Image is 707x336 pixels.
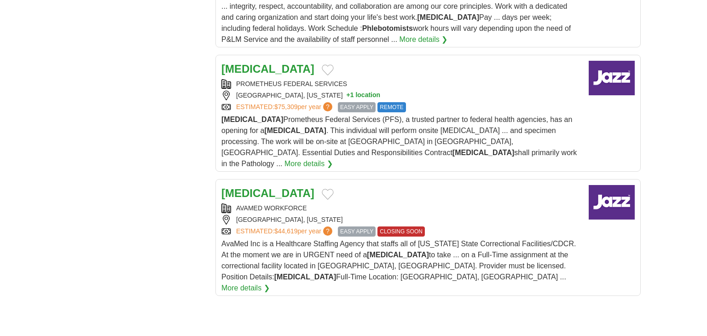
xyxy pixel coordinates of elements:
span: Prometheus Federal Services (PFS), a trusted partner to federal health agencies, has an opening f... [221,116,577,168]
a: ESTIMATED:$75,309per year? [236,102,334,112]
span: ... integrity, respect, accountability, and collaboration are among our core principles. Work wit... [221,2,571,43]
div: [GEOGRAPHIC_DATA], [US_STATE] [221,215,581,225]
strong: [MEDICAL_DATA] [264,127,326,134]
button: Add to favorite jobs [322,64,334,75]
strong: [MEDICAL_DATA] [221,116,284,123]
span: EASY APPLY [338,226,376,237]
img: Company logo [589,61,635,95]
button: +1 location [347,91,381,100]
div: PROMETHEUS FEDERAL SERVICES [221,79,581,89]
a: [MEDICAL_DATA] [221,187,314,199]
button: Add to favorite jobs [322,189,334,200]
img: Company logo [589,185,635,220]
strong: [MEDICAL_DATA] [452,149,515,156]
span: + [347,91,350,100]
span: REMOTE [377,102,406,112]
span: $75,309 [274,103,298,110]
span: ? [323,226,332,236]
div: AVAMED WORKFORCE [221,203,581,213]
a: [MEDICAL_DATA] [221,63,314,75]
span: $44,619 [274,227,298,235]
a: More details ❯ [221,283,270,294]
span: EASY APPLY [338,102,376,112]
strong: Phlebotomists [362,24,413,32]
strong: [MEDICAL_DATA] [367,251,429,259]
span: ? [323,102,332,111]
span: AvaMed Inc is a Healthcare Staffing Agency that staffs all of [US_STATE] State Correctional Facil... [221,240,576,281]
a: More details ❯ [284,158,333,169]
a: More details ❯ [400,34,448,45]
strong: [MEDICAL_DATA] [417,13,480,21]
a: ESTIMATED:$44,619per year? [236,226,334,237]
strong: [MEDICAL_DATA] [274,273,336,281]
span: CLOSING SOON [377,226,425,237]
div: [GEOGRAPHIC_DATA], [US_STATE] [221,91,581,100]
